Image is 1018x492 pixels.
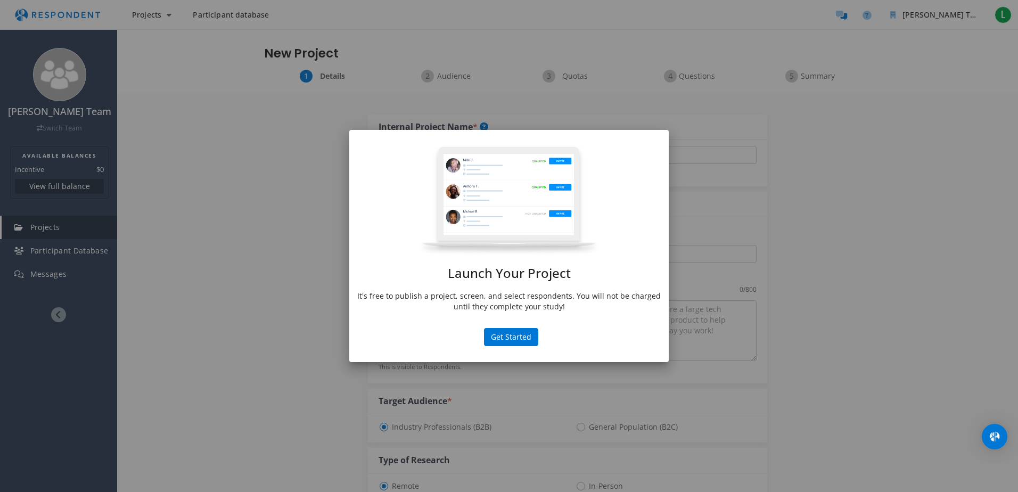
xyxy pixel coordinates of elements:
h1: Launch Your Project [357,266,661,280]
md-dialog: Launch Your ... [349,130,669,363]
p: It's free to publish a project, screen, and select respondents. You will not be charged until the... [357,291,661,312]
button: Get Started [484,328,538,346]
img: project-modal.png [418,146,600,256]
div: Open Intercom Messenger [982,424,1007,449]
